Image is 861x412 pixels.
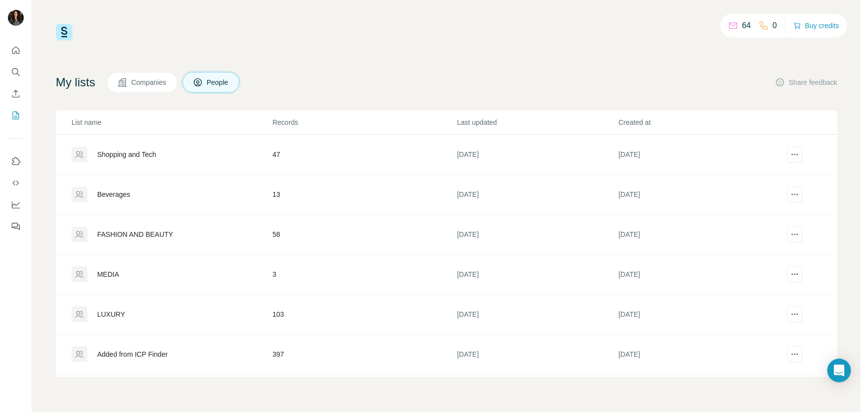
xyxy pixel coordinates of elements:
[618,175,780,215] td: [DATE]
[787,306,803,322] button: actions
[272,335,456,375] td: 397
[8,218,24,235] button: Feedback
[456,175,618,215] td: [DATE]
[456,135,618,175] td: [DATE]
[8,63,24,81] button: Search
[97,150,156,159] div: Shopping and Tech
[8,85,24,103] button: Enrich CSV
[272,135,456,175] td: 47
[272,175,456,215] td: 13
[456,295,618,335] td: [DATE]
[787,346,803,362] button: actions
[742,20,751,32] p: 64
[56,24,73,40] img: Surfe Logo
[787,226,803,242] button: actions
[272,295,456,335] td: 103
[272,215,456,255] td: 58
[97,349,168,359] div: Added from ICP Finder
[272,117,456,127] p: Records
[97,189,130,199] div: Beverages
[56,75,95,90] h4: My lists
[8,107,24,124] button: My lists
[827,359,851,382] div: Open Intercom Messenger
[787,266,803,282] button: actions
[8,10,24,26] img: Avatar
[793,19,839,33] button: Buy credits
[272,255,456,295] td: 3
[618,215,780,255] td: [DATE]
[207,77,229,87] span: People
[619,117,779,127] p: Created at
[456,215,618,255] td: [DATE]
[8,174,24,192] button: Use Surfe API
[8,196,24,214] button: Dashboard
[456,335,618,375] td: [DATE]
[97,229,173,239] div: FASHION AND BEAUTY
[457,117,617,127] p: Last updated
[97,309,125,319] div: LUXURY
[618,335,780,375] td: [DATE]
[775,77,837,87] button: Share feedback
[618,255,780,295] td: [DATE]
[131,77,167,87] span: Companies
[456,255,618,295] td: [DATE]
[97,269,119,279] div: MEDIA
[618,295,780,335] td: [DATE]
[787,187,803,202] button: actions
[72,117,271,127] p: List name
[773,20,777,32] p: 0
[618,135,780,175] td: [DATE]
[8,152,24,170] button: Use Surfe on LinkedIn
[8,41,24,59] button: Quick start
[787,147,803,162] button: actions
